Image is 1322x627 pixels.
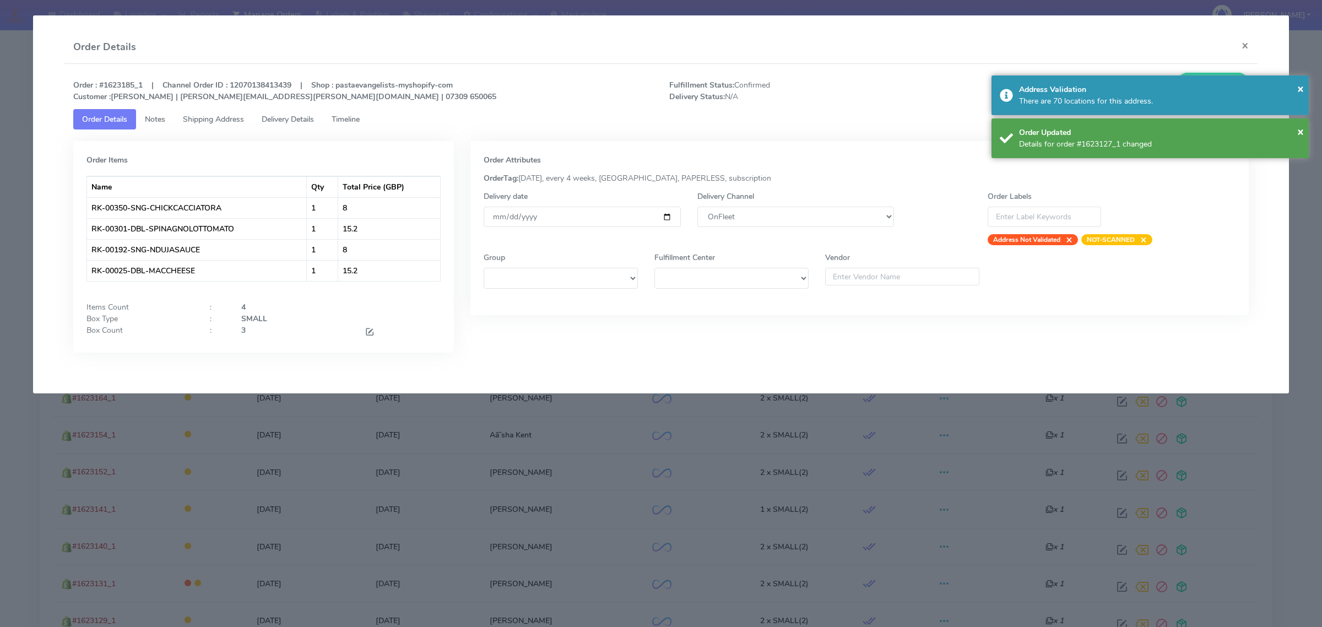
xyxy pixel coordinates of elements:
span: × [1135,234,1147,245]
div: : [202,301,232,313]
label: Fulfillment Center [654,252,715,263]
td: 1 [307,197,339,218]
td: 8 [338,239,440,260]
span: Order Details [82,114,127,125]
span: × [1297,124,1304,139]
span: × [1060,234,1072,245]
button: Update Order [1177,73,1249,93]
th: Name [87,176,307,197]
label: Delivery date [484,191,528,202]
th: Total Price (GBP) [338,176,440,197]
div: : [202,313,232,325]
strong: Order : #1623185_1 | Channel Order ID : 12070138413439 | Shop : pastaevangelists-myshopify-com [P... [73,80,496,102]
button: Close [1233,31,1258,60]
input: Enter Vendor Name [825,268,979,285]
span: Delivery Details [262,114,314,125]
strong: Delivery Status: [669,91,725,102]
input: Enter Label Keywords [988,207,1101,227]
strong: 3 [241,325,246,336]
div: : [202,325,232,339]
td: RK-00350-SNG-CHICKCACCIATORA [87,197,307,218]
strong: 4 [241,302,246,312]
strong: Fulfillment Status: [669,80,734,90]
label: Delivery Channel [697,191,754,202]
span: Shipping Address [183,114,244,125]
strong: OrderTag: [484,173,518,183]
span: Timeline [332,114,360,125]
div: Order Updated [1019,127,1301,138]
td: 15.2 [338,218,440,239]
td: RK-00025-DBL-MACCHEESE [87,260,307,281]
label: Group [484,252,505,263]
div: There are 70 locations for this address. [1019,95,1301,107]
div: [DATE], every 4 weeks, [GEOGRAPHIC_DATA], PAPERLESS, subscription [475,172,1244,184]
strong: SMALL [241,313,267,324]
strong: NOT-SCANNED [1087,235,1135,244]
td: 1 [307,260,339,281]
td: 8 [338,197,440,218]
div: Address Validation [1019,84,1301,95]
strong: Customer : [73,91,111,102]
strong: Address Not Validated [993,235,1060,244]
td: RK-00301-DBL-SPINAGNOLOTTOMATO [87,218,307,239]
strong: Order Items [86,155,128,165]
div: Items Count [78,301,202,313]
button: Close [1297,123,1304,140]
button: Close [1297,80,1304,97]
td: 15.2 [338,260,440,281]
div: Box Count [78,325,202,339]
td: RK-00192-SNG-NDUJASAUCE [87,239,307,260]
span: Confirmed N/A [661,79,959,102]
span: × [1297,81,1304,96]
td: 1 [307,239,339,260]
div: Box Type [78,313,202,325]
ul: Tabs [73,109,1249,129]
strong: Order Attributes [484,155,541,165]
div: Details for order #1623127_1 changed [1019,138,1301,150]
h4: Order Details [73,40,136,55]
td: 1 [307,218,339,239]
span: Notes [145,114,165,125]
th: Qty [307,176,339,197]
label: Vendor [825,252,850,263]
label: Order Labels [988,191,1032,202]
